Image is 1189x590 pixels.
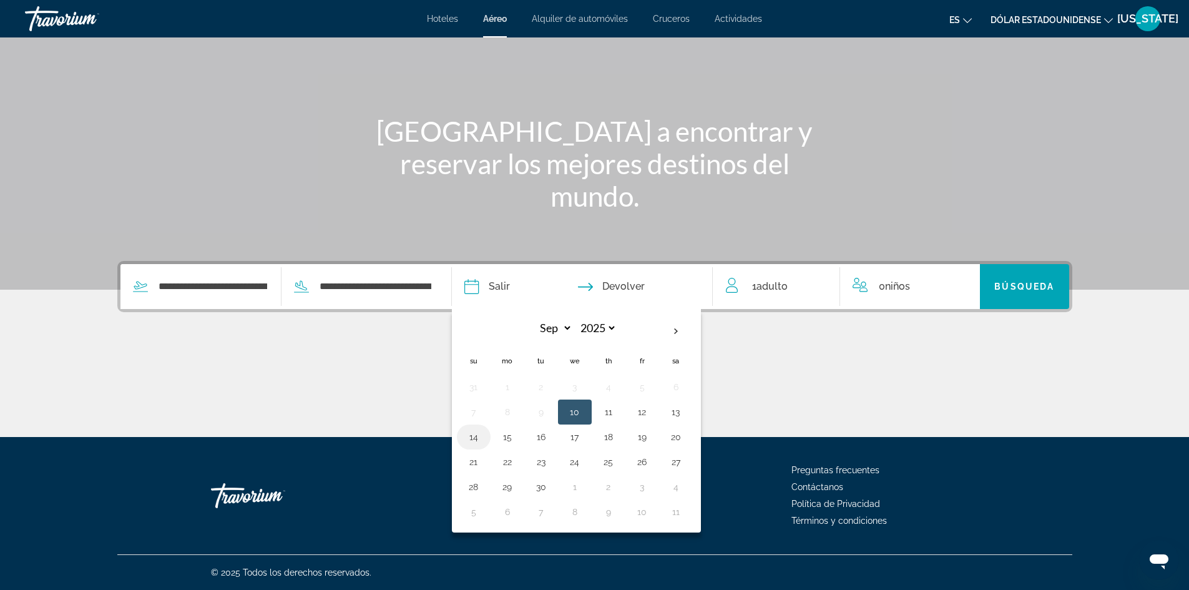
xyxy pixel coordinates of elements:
span: Búsqueda [994,282,1054,292]
a: Cruceros [653,14,690,24]
a: Alquiler de automóviles [532,14,628,24]
a: Términos y condiciones [791,516,887,526]
font: es [949,15,960,25]
button: Day 4 [666,478,686,496]
h1: [GEOGRAPHIC_DATA] a encontrar y reservar los mejores destinos del mundo. [361,115,829,212]
button: Day 14 [464,428,484,446]
button: Day 31 [464,378,484,396]
button: Day 9 [599,503,619,521]
button: Return date [578,264,645,309]
button: Day 11 [666,503,686,521]
button: Day 2 [599,478,619,496]
button: Búsqueda [980,264,1069,309]
span: 1 [752,278,788,295]
select: Select month [532,317,572,339]
button: Day 8 [565,503,585,521]
button: Day 6 [497,503,517,521]
button: Day 4 [599,378,619,396]
button: Day 16 [531,428,551,446]
button: Travelers: 1 adult, 0 children [713,264,981,309]
button: Day 17 [565,428,585,446]
a: Preguntas frecuentes [791,465,879,475]
button: Day 3 [565,378,585,396]
button: Day 3 [632,478,652,496]
a: Hoteles [427,14,458,24]
button: Day 12 [632,403,652,421]
button: Depart date [464,264,510,309]
a: Política de Privacidad [791,499,880,509]
span: Devolver [602,278,645,295]
button: Day 28 [464,478,484,496]
font: Dólar estadounidense [991,15,1101,25]
button: Day 26 [632,453,652,471]
button: Day 22 [497,453,517,471]
select: Select year [576,317,617,339]
span: Niños [885,280,910,292]
button: Day 10 [565,403,585,421]
font: © 2025 Todos los derechos reservados. [211,568,371,578]
a: Contáctanos [791,482,843,492]
button: Day 5 [632,378,652,396]
button: Day 7 [464,403,484,421]
button: Day 18 [599,428,619,446]
a: Travorium [211,477,336,514]
button: Day 21 [464,453,484,471]
button: Day 7 [531,503,551,521]
div: Search widget [120,264,1069,309]
button: Day 19 [632,428,652,446]
a: Travorium [25,2,150,35]
button: Day 15 [497,428,517,446]
button: Next month [659,317,693,346]
button: Day 23 [531,453,551,471]
iframe: Botón para iniciar la ventana de mensajería [1139,540,1179,580]
a: Actividades [715,14,762,24]
span: Adulto [756,280,788,292]
button: Day 9 [531,403,551,421]
button: Day 25 [599,453,619,471]
button: Day 1 [497,378,517,396]
button: Day 20 [666,428,686,446]
button: Day 8 [497,403,517,421]
a: Aéreo [483,14,507,24]
button: Day 29 [497,478,517,496]
button: Day 1 [565,478,585,496]
button: Day 13 [666,403,686,421]
button: Menú de usuario [1132,6,1164,32]
button: Day 2 [531,378,551,396]
button: Cambiar idioma [949,11,972,29]
button: Day 6 [666,378,686,396]
button: Day 11 [599,403,619,421]
button: Day 5 [464,503,484,521]
button: Day 10 [632,503,652,521]
button: Day 24 [565,453,585,471]
font: [US_STATE] [1117,12,1178,25]
button: Day 27 [666,453,686,471]
button: Cambiar moneda [991,11,1113,29]
button: Day 30 [531,478,551,496]
span: 0 [879,278,910,295]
